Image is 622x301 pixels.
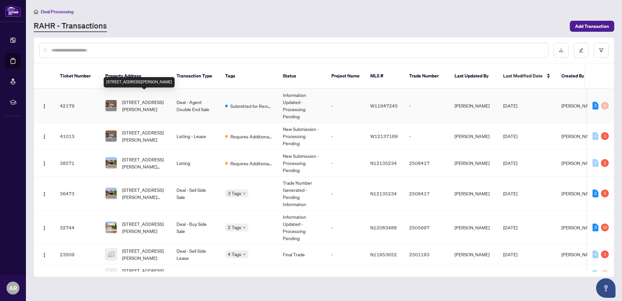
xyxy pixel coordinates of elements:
[559,48,563,52] span: download
[326,245,365,264] td: -
[278,150,326,177] td: New Submission - Processing Pending
[106,188,117,199] img: thumbnail-img
[55,211,100,245] td: 32744
[601,190,609,197] div: 9
[278,123,326,150] td: New Submission - Processing Pending
[122,267,166,281] span: [STREET_ADDRESS][PERSON_NAME]
[39,249,50,260] button: Logo
[449,150,498,177] td: [PERSON_NAME]
[39,100,50,111] button: Logo
[39,222,50,233] button: Logo
[561,191,596,196] span: [PERSON_NAME]
[503,133,517,139] span: [DATE]
[106,100,117,111] img: thumbnail-img
[42,252,47,258] img: Logo
[596,278,616,298] button: Open asap
[503,160,517,166] span: [DATE]
[104,77,175,87] div: [STREET_ADDRESS][PERSON_NAME]
[593,224,598,231] div: 3
[100,64,171,89] th: Property Address
[503,271,517,277] span: [DATE]
[230,271,272,278] span: Requires Additional Docs
[370,160,397,166] span: N12135234
[326,89,365,123] td: -
[122,129,166,143] span: [STREET_ADDRESS][PERSON_NAME]
[220,64,278,89] th: Tags
[55,64,100,89] th: Ticket Number
[230,102,272,110] span: Submitted for Review
[55,264,100,284] td: 22771
[42,104,47,109] img: Logo
[449,89,498,123] td: [PERSON_NAME]
[42,226,47,231] img: Logo
[106,269,117,280] img: thumbnail-img
[5,5,21,17] img: logo
[404,64,449,89] th: Trade Number
[599,48,604,52] span: filter
[243,192,246,195] span: down
[41,9,74,15] span: Deal Processing
[326,150,365,177] td: -
[370,225,397,230] span: N12083488
[42,134,47,139] img: Logo
[561,133,596,139] span: [PERSON_NAME]
[243,253,246,256] span: down
[404,177,449,211] td: 2508417
[503,72,543,79] span: Last Modified Date
[554,43,569,58] button: download
[171,64,220,89] th: Transaction Type
[561,271,596,277] span: [PERSON_NAME]
[601,250,609,258] div: 1
[228,224,241,231] span: 2 Tags
[55,150,100,177] td: 38571
[370,191,397,196] span: N12135234
[601,102,609,110] div: 0
[171,245,220,264] td: Deal - Sell Side Lease
[579,48,583,52] span: edit
[404,150,449,177] td: 2508417
[561,103,596,109] span: [PERSON_NAME]
[601,224,609,231] div: 10
[106,157,117,168] img: thumbnail-img
[171,177,220,211] td: Deal - Sell Side Sale
[326,264,365,284] td: -
[106,249,117,260] img: thumbnail-img
[278,245,326,264] td: Final Trade
[171,264,220,284] td: Listing - Lease
[365,64,404,89] th: MLS #
[55,177,100,211] td: 36473
[171,123,220,150] td: Listing - Lease
[171,211,220,245] td: Deal - Buy Side Sale
[503,225,517,230] span: [DATE]
[55,245,100,264] td: 23509
[575,21,609,31] span: Add Transaction
[228,250,241,258] span: 4 Tags
[503,251,517,257] span: [DATE]
[55,89,100,123] td: 42179
[228,190,241,197] span: 3 Tags
[601,159,609,167] div: 2
[230,160,272,167] span: Requires Additional Docs
[122,186,166,201] span: [STREET_ADDRESS][PERSON_NAME][PERSON_NAME]
[449,264,498,284] td: [PERSON_NAME]
[171,89,220,123] td: Deal - Agent Double End Sale
[593,132,598,140] div: 0
[370,271,397,277] span: N11953652
[593,270,598,278] div: 0
[593,250,598,258] div: 0
[594,43,609,58] button: filter
[503,103,517,109] span: [DATE]
[404,123,449,150] td: -
[106,222,117,233] img: thumbnail-img
[561,160,596,166] span: [PERSON_NAME]
[449,123,498,150] td: [PERSON_NAME]
[278,264,326,284] td: -
[601,270,609,278] div: 0
[230,133,272,140] span: Requires Additional Docs
[278,177,326,211] td: Trade Number Generated - Pending Information
[326,211,365,245] td: -
[449,177,498,211] td: [PERSON_NAME]
[42,161,47,166] img: Logo
[122,220,166,235] span: [STREET_ADDRESS][PERSON_NAME]
[404,89,449,123] td: -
